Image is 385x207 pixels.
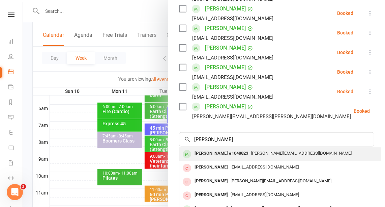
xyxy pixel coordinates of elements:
div: Booked [337,30,353,35]
a: Product Sales [8,141,23,156]
div: Booked [354,109,370,113]
a: Reports [8,95,23,110]
div: Booked [337,11,353,16]
a: [PERSON_NAME] [205,62,246,73]
span: 3 [21,184,26,189]
a: [PERSON_NAME] [205,82,246,93]
a: Dashboard [8,34,23,50]
div: [PERSON_NAME] [192,190,231,200]
div: [PERSON_NAME][EMAIL_ADDRESS][PERSON_NAME][DOMAIN_NAME] [192,112,351,121]
div: Booked [337,50,353,55]
input: Search to add attendees [179,132,374,147]
div: member [183,164,191,172]
div: [EMAIL_ADDRESS][DOMAIN_NAME] [192,53,273,62]
span: [PERSON_NAME][EMAIL_ADDRESS][DOMAIN_NAME] [251,151,352,156]
a: People [8,50,23,65]
div: [EMAIL_ADDRESS][DOMAIN_NAME] [192,73,273,82]
div: [EMAIL_ADDRESS][DOMAIN_NAME] [192,93,273,101]
span: [PERSON_NAME][EMAIL_ADDRESS][DOMAIN_NAME] [231,178,331,183]
a: Calendar [8,65,23,80]
div: member [183,191,191,200]
a: [PERSON_NAME] [205,23,246,34]
div: member [183,178,191,186]
div: [EMAIL_ADDRESS][DOMAIN_NAME] [192,14,273,23]
div: Booked [337,89,353,94]
div: member [183,150,191,158]
div: [PERSON_NAME] [192,176,231,186]
a: [PERSON_NAME] [205,101,246,112]
iframe: Intercom live chat [7,184,23,200]
div: [PERSON_NAME] [192,162,231,172]
a: [PERSON_NAME] [205,3,246,14]
span: [EMAIL_ADDRESS][DOMAIN_NAME] [231,164,299,170]
a: Payments [8,80,23,95]
span: [EMAIL_ADDRESS][DOMAIN_NAME] [231,192,299,197]
a: [PERSON_NAME] [205,43,246,53]
div: Booked [337,70,353,74]
div: [EMAIL_ADDRESS][DOMAIN_NAME] [192,34,273,43]
div: [PERSON_NAME] #1048823 [192,149,251,158]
